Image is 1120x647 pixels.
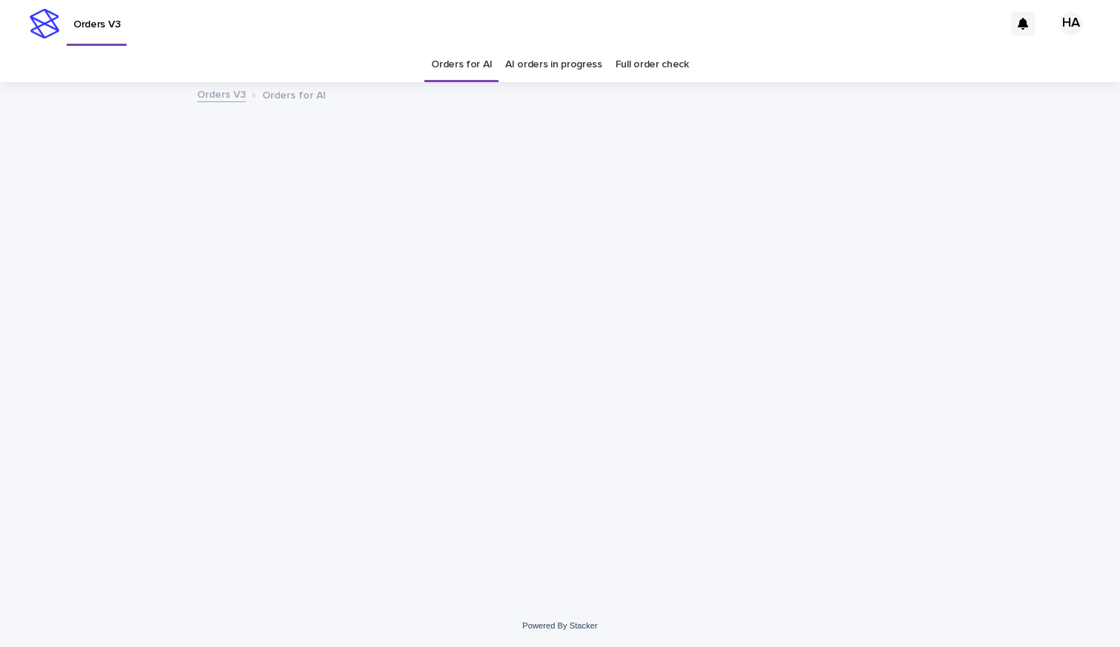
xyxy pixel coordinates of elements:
[505,47,602,82] a: AI orders in progress
[616,47,689,82] a: Full order check
[1059,12,1083,36] div: HA
[197,85,246,102] a: Orders V3
[262,86,326,102] p: Orders for AI
[522,621,597,630] a: Powered By Stacker
[431,47,492,82] a: Orders for AI
[30,9,59,38] img: stacker-logo-s-only.png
